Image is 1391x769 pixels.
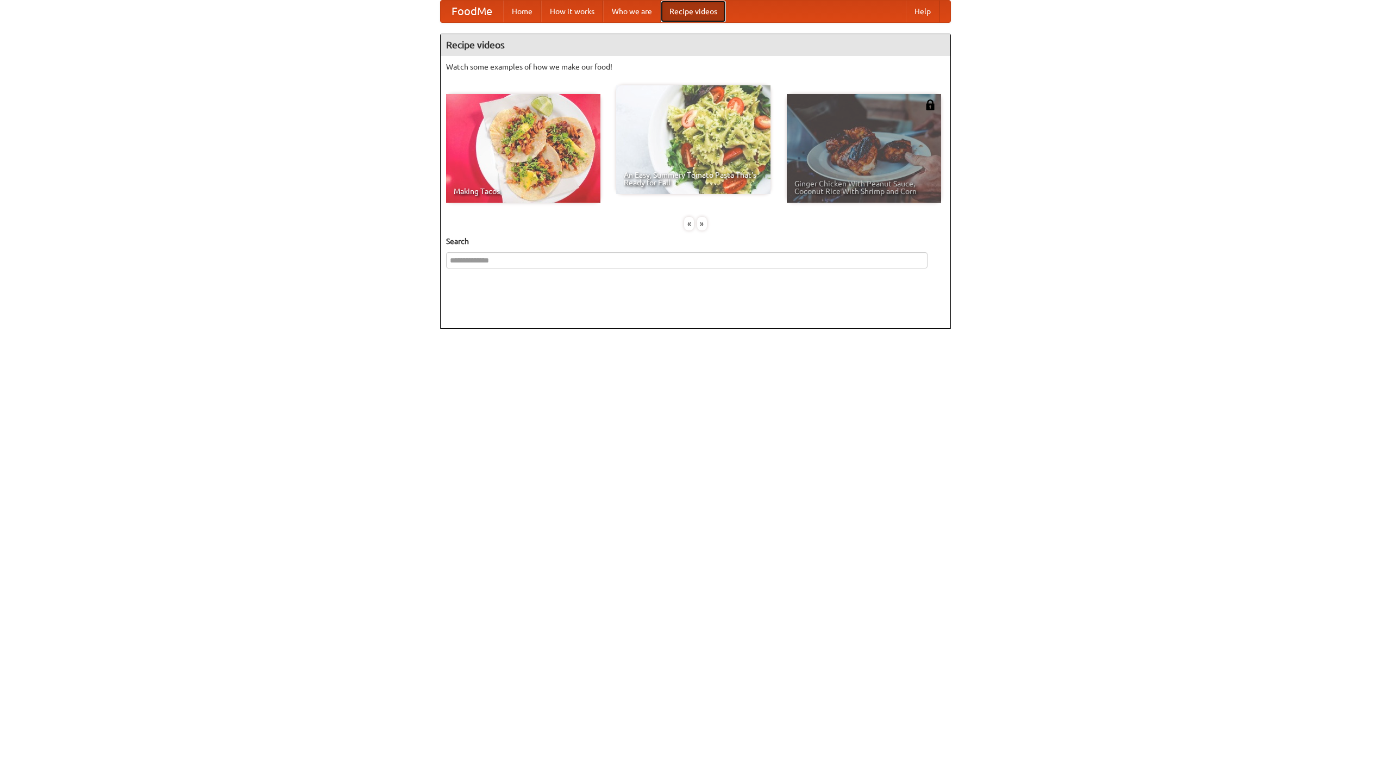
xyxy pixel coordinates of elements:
a: How it works [541,1,603,22]
img: 483408.png [925,99,936,110]
h5: Search [446,236,945,247]
div: « [684,217,694,230]
a: Making Tacos [446,94,600,203]
span: Making Tacos [454,187,593,195]
a: Help [906,1,939,22]
p: Watch some examples of how we make our food! [446,61,945,72]
a: Recipe videos [661,1,726,22]
div: » [697,217,707,230]
span: An Easy, Summery Tomato Pasta That's Ready for Fall [624,171,763,186]
a: Home [503,1,541,22]
a: An Easy, Summery Tomato Pasta That's Ready for Fall [616,85,770,194]
h4: Recipe videos [441,34,950,56]
a: FoodMe [441,1,503,22]
a: Who we are [603,1,661,22]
